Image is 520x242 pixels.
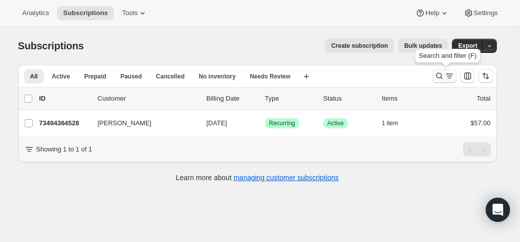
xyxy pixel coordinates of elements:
[265,94,315,104] div: Type
[269,119,295,127] span: Recurring
[471,119,491,127] span: $57.00
[331,42,388,50] span: Create subscription
[39,116,491,130] div: 73494364528[PERSON_NAME][DATE]SuccessRecurringSuccessActive1 item$57.00
[207,94,257,104] p: Billing Date
[474,9,498,17] span: Settings
[39,94,491,104] div: IDCustomerBilling DateTypeStatusItemsTotal
[325,39,394,53] button: Create subscription
[18,40,84,51] span: Subscriptions
[233,174,339,182] a: managing customer subscriptions
[84,72,106,80] span: Prepaid
[404,42,442,50] span: Bulk updates
[479,69,493,83] button: Sort the results
[122,9,138,17] span: Tools
[461,69,475,83] button: Customize table column order and visibility
[116,6,154,20] button: Tools
[328,119,344,127] span: Active
[16,6,55,20] button: Analytics
[477,94,490,104] p: Total
[382,116,410,130] button: 1 item
[120,72,142,80] span: Paused
[176,173,339,183] p: Learn more about
[36,144,92,154] p: Showing 1 to 1 of 1
[207,119,227,127] span: [DATE]
[458,42,477,50] span: Export
[156,72,185,80] span: Cancelled
[98,94,199,104] p: Customer
[39,118,90,128] p: 73494364528
[22,9,49,17] span: Analytics
[463,142,491,156] nav: Pagination
[298,69,314,84] button: Create new view
[486,198,510,222] div: Open Intercom Messenger
[98,118,152,128] span: [PERSON_NAME]
[199,72,235,80] span: No inventory
[432,69,457,83] button: Search and filter results
[39,94,90,104] p: ID
[30,72,38,80] span: All
[382,119,399,127] span: 1 item
[458,6,504,20] button: Settings
[250,72,291,80] span: Needs Review
[52,72,70,80] span: Active
[323,94,374,104] p: Status
[452,39,483,53] button: Export
[409,6,455,20] button: Help
[425,9,439,17] span: Help
[398,39,448,53] button: Bulk updates
[92,115,192,131] button: [PERSON_NAME]
[63,9,108,17] span: Subscriptions
[57,6,114,20] button: Subscriptions
[382,94,432,104] div: Items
